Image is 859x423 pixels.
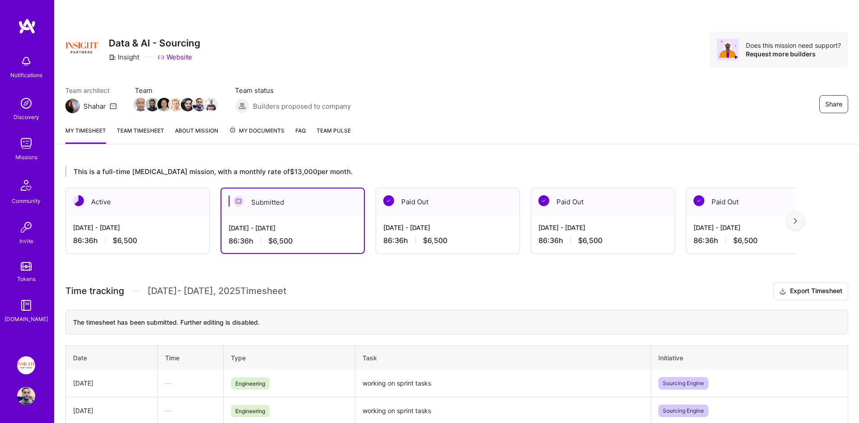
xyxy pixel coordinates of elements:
img: discovery [17,94,35,112]
i: icon CompanyGray [109,54,116,61]
img: Avatar [717,39,739,60]
a: Team Member Avatar [147,97,158,112]
div: Shahar [83,101,106,111]
a: Team Member Avatar [170,97,182,112]
div: [DATE] - [DATE] [73,223,202,232]
div: 86:36 h [538,236,667,245]
img: Team Member Avatar [204,98,218,111]
div: Active [66,188,209,216]
a: Team Member Avatar [135,97,147,112]
span: $6,500 [423,236,447,245]
div: 86:36 h [229,236,357,246]
div: — [165,378,216,388]
span: Share [825,100,842,109]
div: Missions [15,152,37,162]
img: bell [17,52,35,70]
div: The timesheet has been submitted. Further editing is disabled. [65,310,848,335]
th: Initiative [651,345,848,370]
h3: Data & AI - Sourcing [109,37,200,49]
a: About Mission [175,126,218,144]
span: Sourcing Engine [658,377,708,390]
img: Paid Out [383,195,394,206]
img: Paid Out [694,195,704,206]
td: working on sprint tasks [355,370,651,397]
div: [DATE] - [DATE] [383,223,512,232]
i: icon Mail [110,102,117,110]
div: 86:36 h [383,236,512,245]
th: Task [355,345,651,370]
div: Submitted [221,189,364,216]
span: Time tracking [65,285,124,297]
a: User Avatar [15,387,37,405]
span: Engineering [231,377,270,390]
img: Team Member Avatar [169,98,183,111]
span: Team Pulse [317,127,351,134]
span: Sourcing Engine [658,405,708,417]
img: Invite [17,218,35,236]
div: Insight [109,52,139,62]
img: Team Member Avatar [157,98,171,111]
img: Company Logo [65,32,98,64]
div: Does this mission need support? [746,41,841,50]
span: $6,500 [268,236,293,246]
a: Website [157,52,192,62]
img: Team Architect [65,99,80,113]
img: Submitted [233,196,244,207]
img: Builders proposed to company [235,99,249,113]
button: Share [819,95,848,113]
img: right [794,218,797,224]
div: [DATE] - [DATE] [229,223,357,233]
span: My Documents [229,126,285,136]
a: Team Member Avatar [158,97,170,112]
img: teamwork [17,134,35,152]
div: Tokens [17,274,36,284]
span: $6,500 [578,236,602,245]
div: This is a full-time [MEDICAL_DATA] mission, with a monthly rate of $13,000 per month. [65,166,795,177]
div: Community [12,196,41,206]
a: Team Member Avatar [205,97,217,112]
img: Insight Partners: Data & AI - Sourcing [17,356,35,374]
div: Paid Out [686,188,830,216]
img: Team Member Avatar [134,98,147,111]
span: [DATE] - [DATE] , 2025 Timesheet [147,285,286,297]
span: $6,500 [113,236,137,245]
span: $6,500 [733,236,758,245]
img: guide book [17,296,35,314]
span: Engineering [231,405,270,417]
div: Notifications [10,70,42,80]
i: icon Download [779,287,786,296]
th: Type [223,345,355,370]
a: Team timesheet [117,126,164,144]
img: Team Member Avatar [181,98,194,111]
th: Date [66,345,158,370]
div: [DATE] - [DATE] [694,223,822,232]
span: Team status [235,86,351,95]
a: Insight Partners: Data & AI - Sourcing [15,356,37,374]
div: Discovery [14,112,39,122]
div: [DATE] [73,378,150,388]
a: Team Member Avatar [182,97,193,112]
a: Team Member Avatar [193,97,205,112]
div: 86:36 h [694,236,822,245]
th: Time [158,345,224,370]
div: Request more builders [746,50,841,58]
div: [DATE] [73,406,150,415]
div: — [165,406,216,415]
a: My timesheet [65,126,106,144]
div: [DATE] - [DATE] [538,223,667,232]
span: Team [135,86,217,95]
div: 86:36 h [73,236,202,245]
div: Paid Out [376,188,519,216]
div: Invite [19,236,33,246]
button: Export Timesheet [773,282,848,300]
span: Builders proposed to company [253,101,351,111]
img: Paid Out [538,195,549,206]
img: Community [15,175,37,196]
img: Team Member Avatar [193,98,206,111]
a: FAQ [295,126,306,144]
a: My Documents [229,126,285,144]
a: Team Pulse [317,126,351,144]
img: tokens [21,262,32,271]
div: Paid Out [531,188,675,216]
div: [DOMAIN_NAME] [5,314,48,324]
